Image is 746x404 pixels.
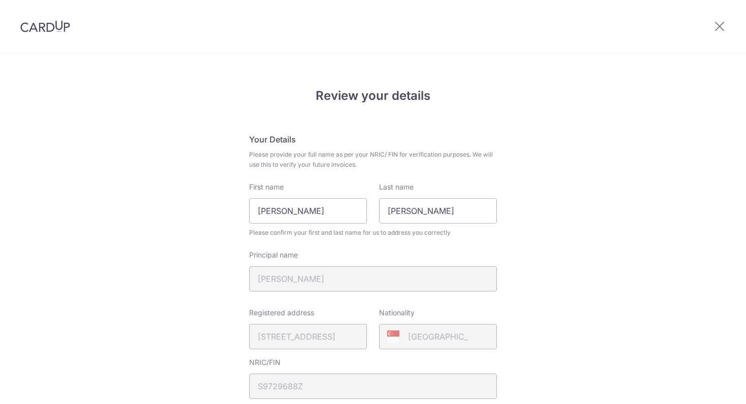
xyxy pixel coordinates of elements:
label: Nationality [379,308,415,318]
label: Last name [379,182,414,192]
label: NRIC/FIN [249,357,281,368]
input: Last name [379,198,497,224]
label: Registered address [249,308,314,318]
h4: Review your details [249,87,497,105]
img: CardUp [20,20,70,32]
h5: Your Details [249,133,497,145]
label: First name [249,182,284,192]
input: First Name [249,198,367,224]
span: Please provide your full name as per your NRIC/ FIN for verification purposes. We will use this t... [249,150,497,170]
label: Principal name [249,250,298,260]
span: Please confirm your first and last name for us to address you correctly [249,228,497,238]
